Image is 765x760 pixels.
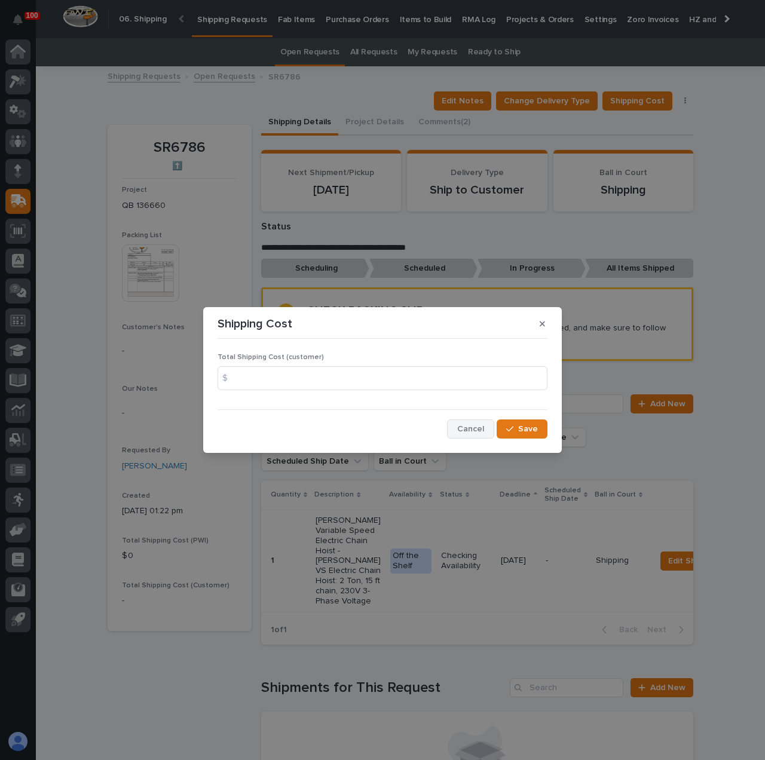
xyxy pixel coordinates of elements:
[218,317,292,331] p: Shipping Cost
[218,366,241,390] div: $
[447,419,494,439] button: Cancel
[518,424,538,434] span: Save
[497,419,547,439] button: Save
[218,354,324,361] span: Total Shipping Cost (customer)
[457,424,484,434] span: Cancel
